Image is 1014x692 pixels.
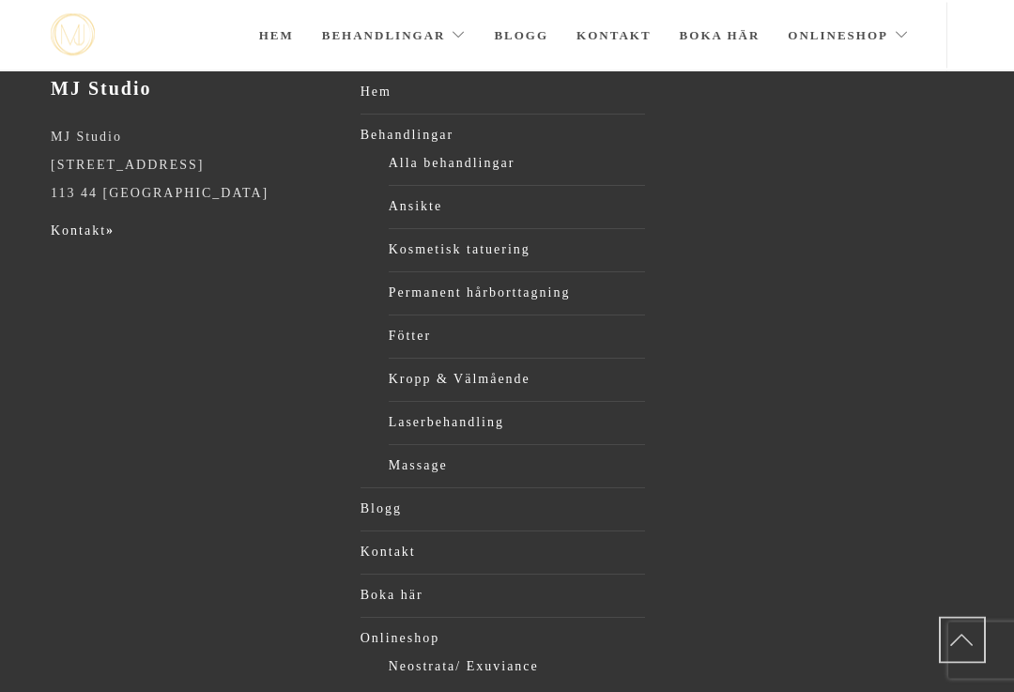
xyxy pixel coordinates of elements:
a: Massage [389,453,646,481]
a: Permanent hårborttagning [389,280,646,308]
a: Hem [361,79,646,107]
a: Onlineshop [788,3,909,69]
a: Neostrata/ Exuviance [389,654,646,682]
a: mjstudio mjstudio mjstudio [51,14,95,56]
a: Behandlingar [322,3,467,69]
a: Blogg [494,3,548,69]
h3: MJ Studio [51,79,336,100]
a: Boka här [361,582,646,610]
a: Laserbehandling [389,409,646,438]
a: Boka här [680,3,760,69]
strong: » [106,224,115,238]
a: Alla behandlingar [389,150,646,178]
a: Fötter [389,323,646,351]
img: mjstudio [51,14,95,56]
a: Kontakt [361,539,646,567]
a: Kosmetisk tatuering [389,237,646,265]
a: Kropp & Välmående [389,366,646,394]
a: Ansikte [389,193,646,222]
a: Kontakt» [51,224,115,238]
a: Kontakt [576,3,652,69]
a: Blogg [361,496,646,524]
a: Behandlingar [361,122,646,150]
a: Onlineshop [361,625,646,654]
p: MJ Studio [STREET_ADDRESS] 113 44 [GEOGRAPHIC_DATA] [51,124,336,208]
a: Hem [259,3,294,69]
